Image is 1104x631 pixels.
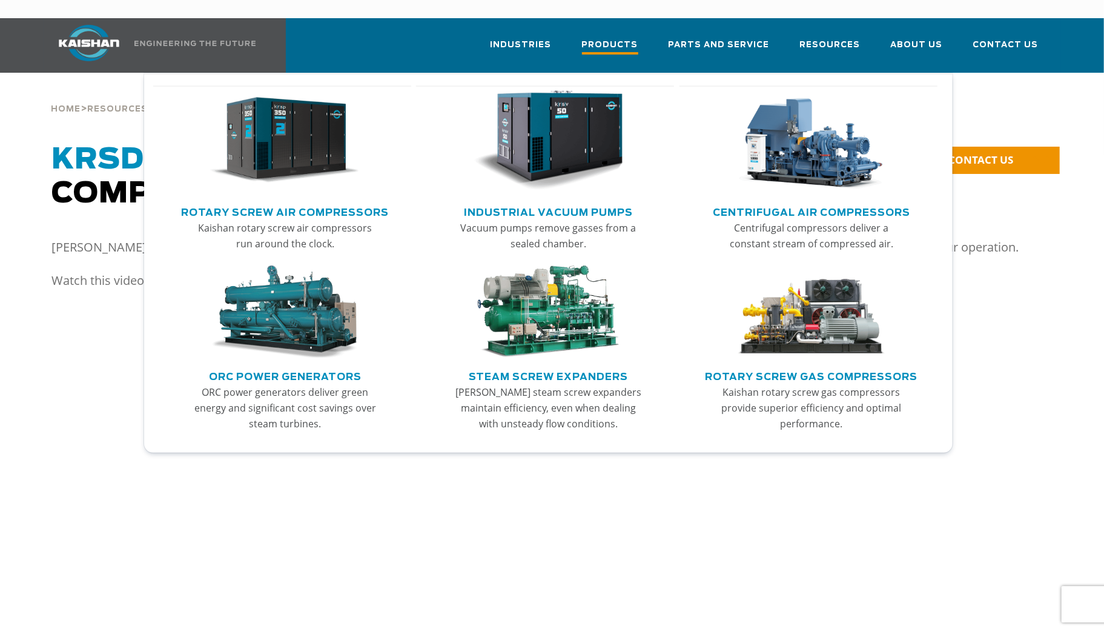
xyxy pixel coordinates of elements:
[51,105,81,113] span: Home
[669,29,770,70] a: Parts and Service
[210,90,359,191] img: thumb-Rotary-Screw-Air-Compressors
[464,202,633,220] a: Industrial Vacuum Pumps
[891,38,943,52] span: About Us
[210,265,359,359] img: thumb-ORC-Power-Generators
[491,29,552,70] a: Industries
[51,73,478,119] div: > > >
[706,366,918,384] a: Rotary Screw Gas Compressors
[44,25,134,61] img: kaishan logo
[973,29,1039,70] a: Contact Us
[191,384,380,432] p: ORC power generators deliver green energy and significant cost savings over steam turbines.
[737,265,886,359] img: thumb-Rotary-Screw-Gas-Compressors
[191,220,380,252] p: Kaishan rotary screw air compressors run around the clock.
[51,269,1053,293] p: Watch this video of our very own [PERSON_NAME], regional manager, discussing [PERSON_NAME]’s KRSD...
[973,38,1039,52] span: Contact Us
[582,38,638,55] span: Products
[717,384,906,432] p: Kaishan rotary screw gas compressors provide superior efficiency and optimal performance.
[800,29,861,70] a: Resources
[454,384,643,432] p: [PERSON_NAME] steam screw expanders maintain efficiency, even when dealing with unsteady flow con...
[51,103,81,114] a: Home
[181,202,389,220] a: Rotary Screw Air Compressors
[474,90,623,191] img: thumb-Industrial-Vacuum-Pumps
[737,90,886,191] img: thumb-Centrifugal-Air-Compressors
[800,38,861,52] span: Resources
[948,153,1013,167] span: CONTACT US
[51,145,144,175] span: KRSD
[910,147,1060,174] a: CONTACT US
[51,145,722,209] span: Rotary Screw Direct-Drive Air Compressors
[469,366,628,384] a: Steam Screw Expanders
[474,265,623,359] img: thumb-Steam-Screw-Expanders
[717,220,906,252] p: Centrifugal compressors deliver a constant stream of compressed air.
[134,41,256,46] img: Engineering the future
[669,38,770,52] span: Parts and Service
[491,38,552,52] span: Industries
[44,18,258,73] a: Kaishan USA
[209,366,362,384] a: ORC Power Generators
[51,235,1053,259] p: [PERSON_NAME]’s KRSD rotary screw direct-drive air compressor features a unique design that guara...
[454,220,643,252] p: Vacuum pumps remove gasses from a sealed chamber.
[891,29,943,70] a: About Us
[582,29,638,73] a: Products
[87,105,148,113] span: Resources
[87,103,148,114] a: Resources
[713,202,910,220] a: Centrifugal Air Compressors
